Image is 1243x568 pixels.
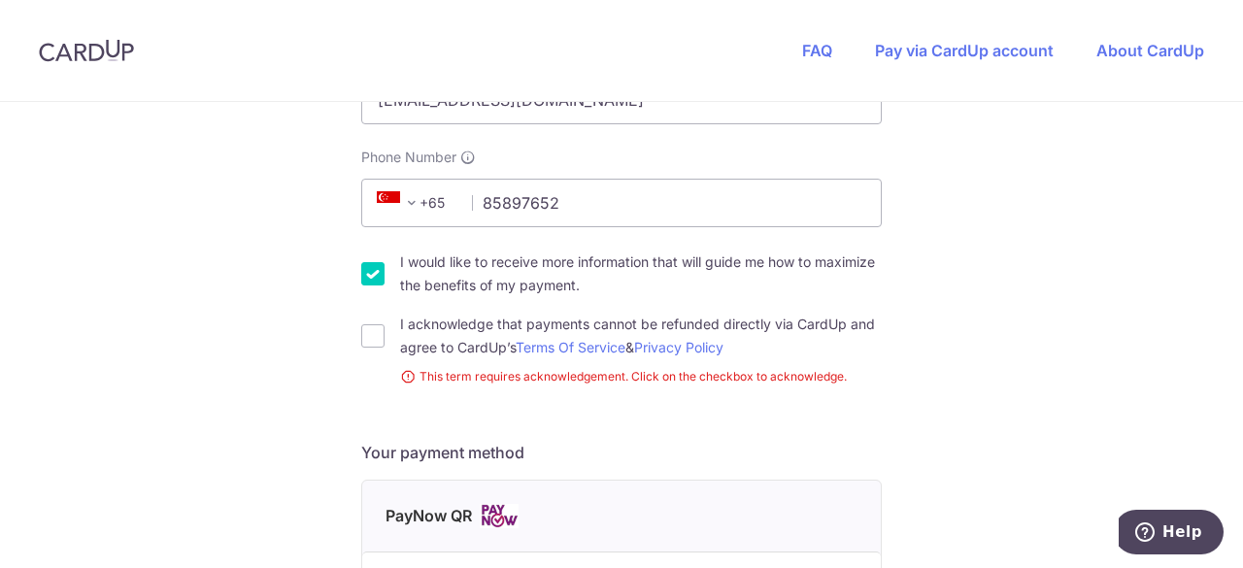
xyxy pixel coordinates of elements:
span: Phone Number [361,148,456,167]
h5: Your payment method [361,441,882,464]
span: PayNow QR [386,504,472,528]
label: I acknowledge that payments cannot be refunded directly via CardUp and agree to CardUp’s & [400,313,882,359]
img: CardUp [39,39,134,62]
label: I would like to receive more information that will guide me how to maximize the benefits of my pa... [400,251,882,297]
a: Terms Of Service [516,339,625,355]
img: Cards logo [480,504,519,528]
a: FAQ [802,41,832,60]
a: Privacy Policy [634,339,723,355]
a: About CardUp [1096,41,1204,60]
a: Pay via CardUp account [875,41,1054,60]
small: This term requires acknowledgement. Click on the checkbox to acknowledge. [400,367,882,386]
span: +65 [377,191,423,215]
span: +65 [371,191,458,215]
iframe: Opens a widget where you can find more information [1119,510,1224,558]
